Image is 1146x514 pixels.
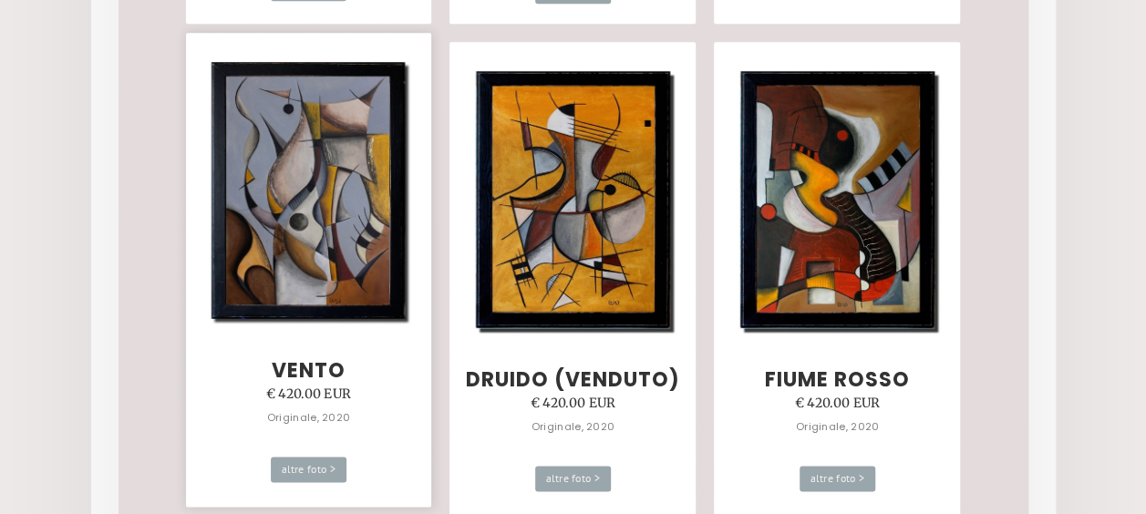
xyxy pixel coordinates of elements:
div: € 420.00 EUR [531,391,616,415]
div: altre foto > [800,466,875,491]
a: Vento€ 420.00 EUROriginale, 2020altre foto > [186,33,432,507]
div: Originale, 2020 [267,406,351,429]
img: Quadro, 50 l x 70 h cm Olio su tela [462,57,684,342]
div: altre foto > [535,466,611,491]
div: Originale, 2020 [796,415,880,438]
h3: Druido (VENDUTO) [466,369,680,391]
h3: Vento [272,360,346,382]
img: Quadro, 50 l x 70 h cm Olio su tela [198,48,419,333]
div: € 420.00 EUR [266,382,352,406]
img: Quadro, 50 l x 70 h cm Olio su tela [727,57,948,342]
div: altre foto > [271,457,346,482]
div: € 420.00 EUR [795,391,881,415]
div: Originale, 2020 [532,415,615,438]
h3: Fiume Rosso [765,369,910,391]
